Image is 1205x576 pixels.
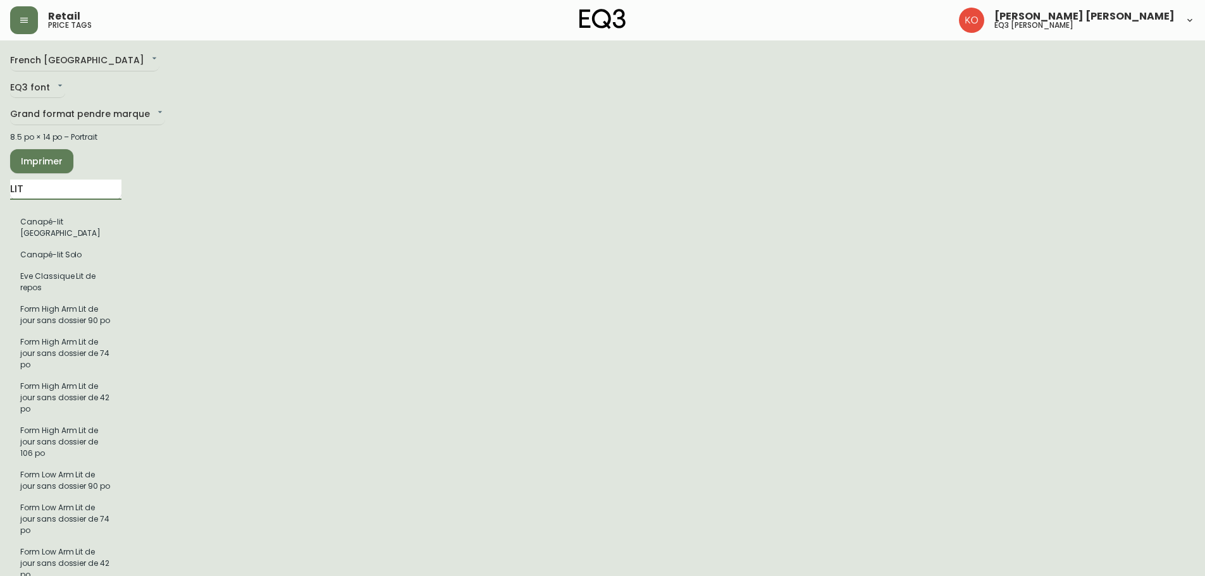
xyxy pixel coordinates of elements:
span: Imprimer [20,154,63,169]
span: [PERSON_NAME] [PERSON_NAME] [994,11,1175,21]
div: French [GEOGRAPHIC_DATA] [10,51,159,71]
div: 8.5 po × 14 po – Portrait [10,132,121,143]
button: Imprimer [10,149,73,173]
img: 9beb5e5239b23ed26e0d832b1b8f6f2a [959,8,984,33]
li: Grand format pendre marque [10,244,121,266]
li: Grand format pendre marque [10,497,121,541]
img: logo [579,9,626,29]
h5: price tags [48,21,92,29]
li: Grand format pendre marque [10,464,121,497]
div: EQ3 font [10,78,65,99]
span: Retail [48,11,80,21]
li: Grand format pendre marque [10,298,121,331]
li: Grand format pendre marque [10,266,121,298]
li: Grand format pendre marque [10,211,121,244]
li: Grand format pendre marque [10,331,121,376]
input: Recherche [10,180,121,200]
li: Grand format pendre marque [10,376,121,420]
h5: eq3 [PERSON_NAME] [994,21,1073,29]
li: Grand format pendre marque [10,420,121,464]
div: Grand format pendre marque [10,104,165,125]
